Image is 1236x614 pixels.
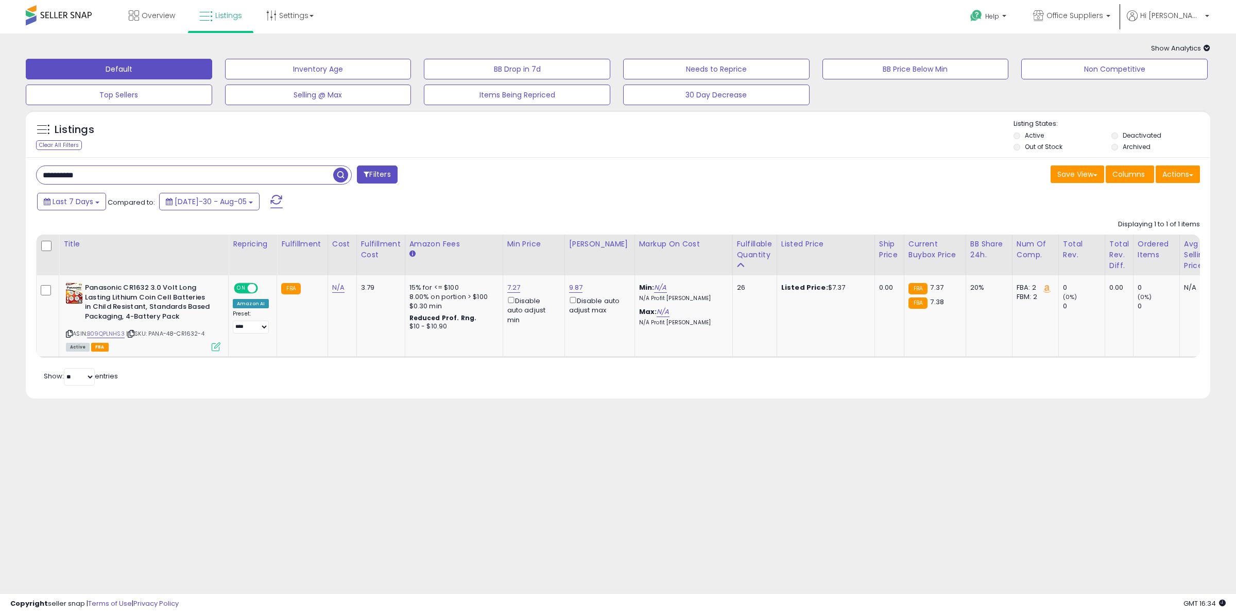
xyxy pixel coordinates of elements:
[1123,142,1151,151] label: Archived
[1118,220,1200,229] div: Displaying 1 to 1 of 1 items
[215,10,242,21] span: Listings
[1109,283,1125,292] div: 0.00
[970,239,1008,260] div: BB Share 24h.
[1112,169,1145,179] span: Columns
[233,299,269,308] div: Amazon AI
[781,283,828,292] b: Listed Price:
[1138,293,1152,301] small: (0%)
[908,297,928,309] small: FBA
[737,283,769,292] div: 26
[225,85,411,105] button: Selling @ Max
[930,283,943,292] span: 7.37
[1106,165,1154,183] button: Columns
[409,250,416,259] small: Amazon Fees.
[879,283,896,292] div: 0.00
[1184,239,1222,271] div: Avg Selling Price
[36,140,82,150] div: Clear All Filters
[424,85,610,105] button: Items Being Repriced
[357,165,397,184] button: Filters
[281,239,323,250] div: Fulfillment
[737,239,772,260] div: Fulfillable Quantity
[175,196,247,207] span: [DATE]-30 - Aug-05
[332,239,352,250] div: Cost
[55,123,94,137] h5: Listings
[781,239,870,250] div: Listed Price
[1138,239,1175,260] div: Ordered Items
[409,302,495,311] div: $0.30 min
[87,329,125,338] a: B09QPLNHS3
[569,283,583,293] a: 9.87
[985,12,999,21] span: Help
[1063,283,1105,292] div: 0
[930,297,944,307] span: 7.38
[142,10,175,21] span: Overview
[256,284,273,293] span: OFF
[654,283,666,293] a: N/A
[970,283,1004,292] div: 20%
[822,59,1009,79] button: BB Price Below Min
[235,284,248,293] span: ON
[409,322,495,331] div: $10 - $10.90
[781,283,867,292] div: $7.37
[507,283,521,293] a: 7.27
[1017,239,1054,260] div: Num of Comp.
[908,283,928,294] small: FBA
[1140,10,1202,21] span: Hi [PERSON_NAME]
[507,239,560,250] div: Min Price
[1017,292,1051,302] div: FBM: 2
[233,310,269,334] div: Preset:
[108,197,155,207] span: Compared to:
[623,85,810,105] button: 30 Day Decrease
[91,343,109,352] span: FBA
[1063,293,1077,301] small: (0%)
[1109,239,1129,271] div: Total Rev. Diff.
[908,239,962,260] div: Current Buybox Price
[409,283,495,292] div: 15% for <= $100
[85,283,210,324] b: Panasonic CR1632 3.0 Volt Long Lasting Lithium Coin Cell Batteries in Child Resistant, Standards ...
[634,235,732,275] th: The percentage added to the cost of goods (COGS) that forms the calculator for Min & Max prices.
[26,85,212,105] button: Top Sellers
[281,283,300,294] small: FBA
[639,307,657,317] b: Max:
[1017,283,1051,292] div: FBA: 2
[639,295,725,302] p: N/A Profit [PERSON_NAME]
[409,313,477,322] b: Reduced Prof. Rng.
[962,2,1017,34] a: Help
[1014,119,1211,129] p: Listing States:
[1151,43,1210,53] span: Show Analytics
[332,283,345,293] a: N/A
[569,239,630,250] div: [PERSON_NAME]
[1138,283,1179,292] div: 0
[970,9,983,22] i: Get Help
[1127,10,1209,34] a: Hi [PERSON_NAME]
[409,239,499,250] div: Amazon Fees
[126,329,204,338] span: | SKU: PANA-48-CR1632-4
[1138,302,1179,311] div: 0
[66,343,90,352] span: All listings currently available for purchase on Amazon
[53,196,93,207] span: Last 7 Days
[1025,131,1044,140] label: Active
[424,59,610,79] button: BB Drop in 7d
[44,371,118,381] span: Show: entries
[1063,239,1101,260] div: Total Rev.
[1123,131,1161,140] label: Deactivated
[1025,142,1062,151] label: Out of Stock
[63,239,224,250] div: Title
[66,283,220,350] div: ASIN:
[569,295,627,315] div: Disable auto adjust max
[879,239,900,260] div: Ship Price
[1051,165,1104,183] button: Save View
[639,283,655,292] b: Min:
[1021,59,1208,79] button: Non Competitive
[1063,302,1105,311] div: 0
[507,295,557,325] div: Disable auto adjust min
[361,283,397,292] div: 3.79
[409,292,495,302] div: 8.00% on portion > $100
[1046,10,1103,21] span: Office Suppliers
[639,239,728,250] div: Markup on Cost
[37,193,106,210] button: Last 7 Days
[66,283,82,304] img: 51m9Fs3HQhL._SL40_.jpg
[233,239,272,250] div: Repricing
[657,307,669,317] a: N/A
[225,59,411,79] button: Inventory Age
